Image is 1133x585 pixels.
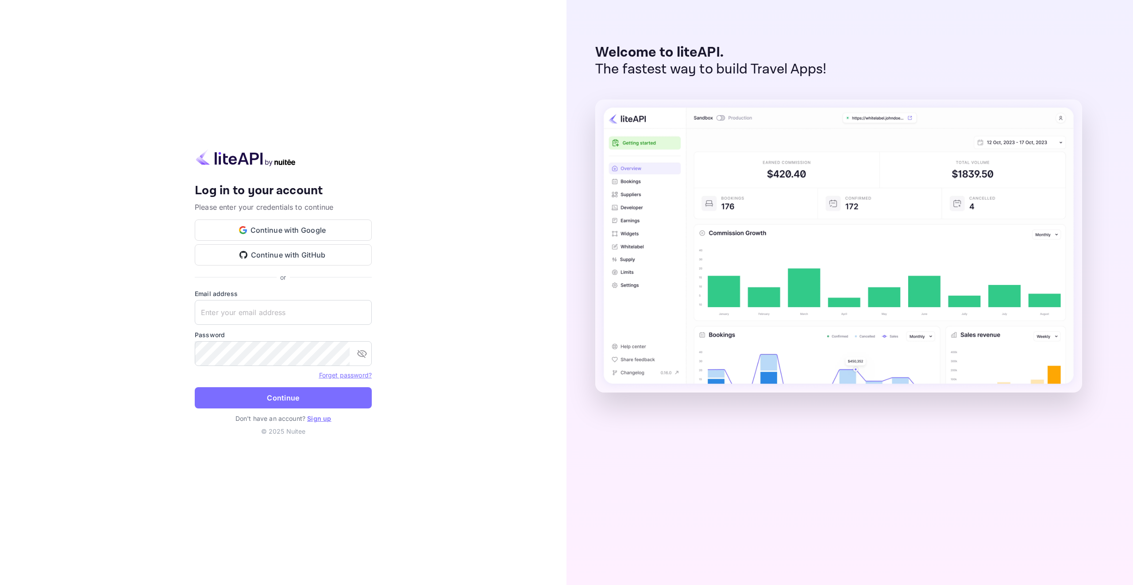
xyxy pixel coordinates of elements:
[353,345,371,362] button: toggle password visibility
[195,387,372,408] button: Continue
[195,202,372,212] p: Please enter your credentials to continue
[195,244,372,266] button: Continue with GitHub
[280,273,286,282] p: or
[195,414,372,423] p: Don't have an account?
[195,219,372,241] button: Continue with Google
[195,300,372,325] input: Enter your email address
[307,415,331,422] a: Sign up
[195,149,297,166] img: liteapi
[319,370,372,379] a: Forget password?
[595,61,827,78] p: The fastest way to build Travel Apps!
[195,183,372,199] h4: Log in to your account
[595,100,1082,393] img: liteAPI Dashboard Preview
[595,44,827,61] p: Welcome to liteAPI.
[195,427,372,436] p: © 2025 Nuitee
[195,330,372,339] label: Password
[195,289,372,298] label: Email address
[319,371,372,379] a: Forget password?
